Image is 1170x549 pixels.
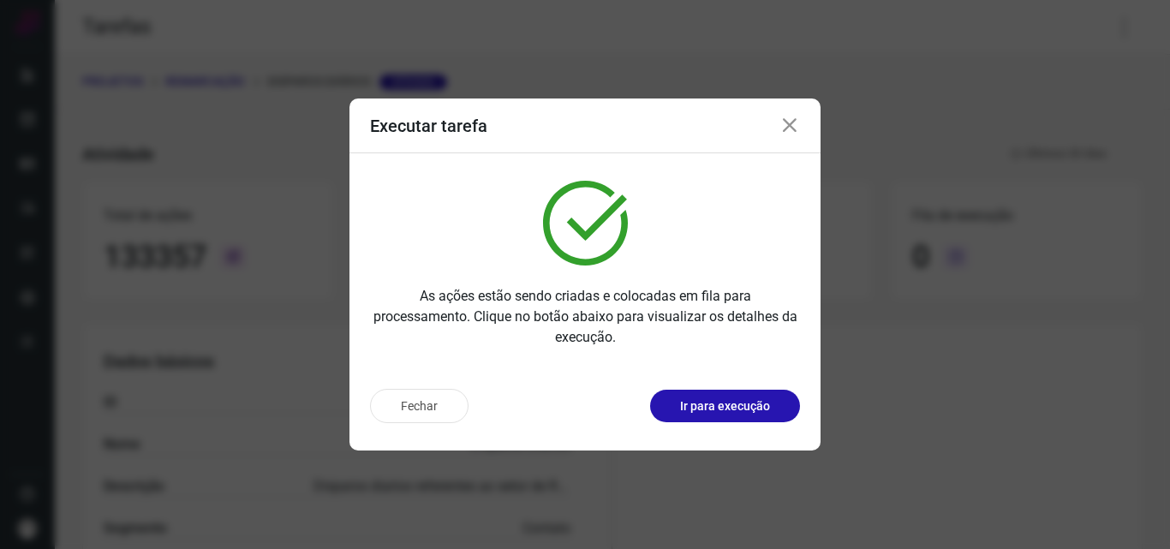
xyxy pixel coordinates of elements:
img: verified.svg [543,181,628,266]
button: Ir para execução [650,390,800,422]
button: Fechar [370,389,469,423]
p: Ir para execução [680,397,770,415]
p: As ações estão sendo criadas e colocadas em fila para processamento. Clique no botão abaixo para ... [370,286,800,348]
h3: Executar tarefa [370,116,487,136]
